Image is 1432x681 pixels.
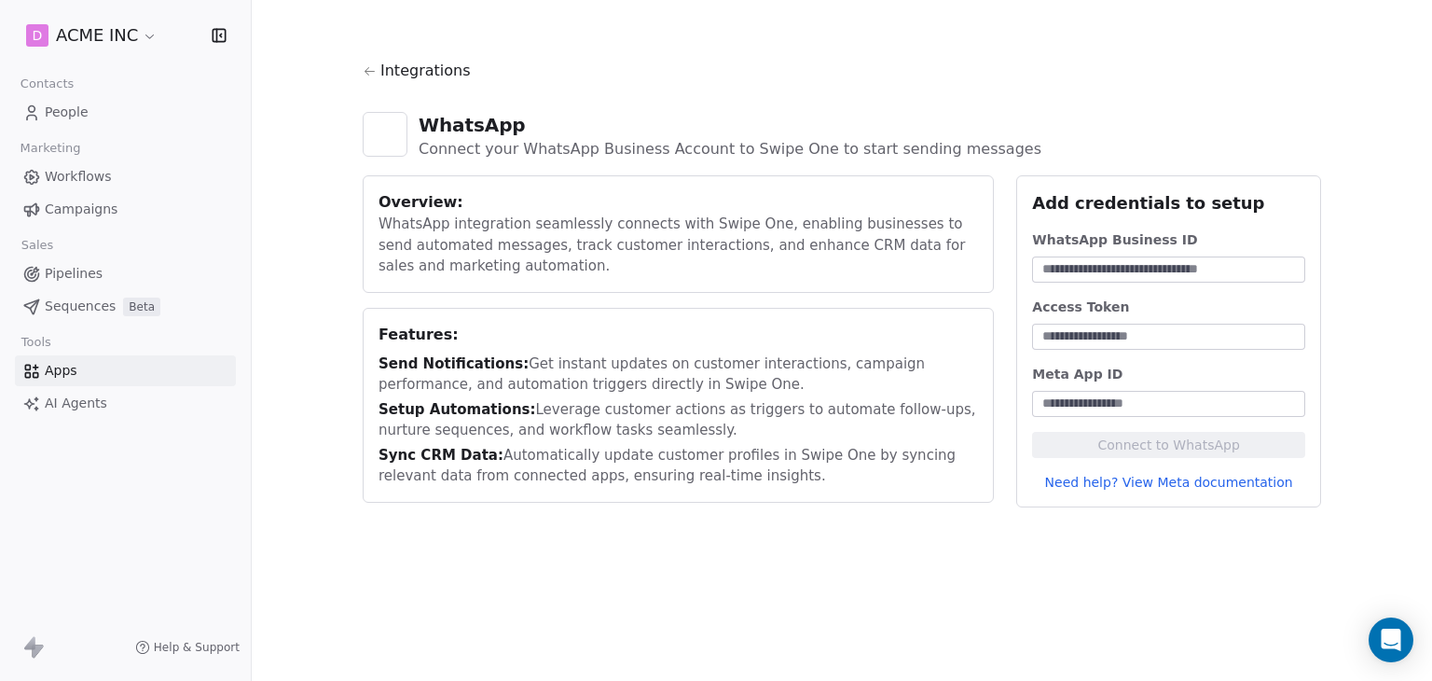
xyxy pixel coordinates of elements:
span: Tools [13,328,59,356]
span: Sales [13,231,62,259]
a: Pipelines [15,258,236,289]
span: Marketing [12,134,89,162]
div: Automatically update customer profiles in Swipe One by syncing relevant data from connected apps,... [379,445,978,487]
span: AI Agents [45,394,107,413]
a: Apps [15,355,236,386]
button: DACME INC [22,20,161,51]
button: Connect to WhatsApp [1032,432,1305,458]
div: Meta App ID [1032,365,1305,383]
span: Apps [45,361,77,381]
div: Access Token [1032,298,1305,316]
span: Beta [123,298,160,316]
span: D [33,26,43,45]
div: Get instant updates on customer interactions, campaign performance, and automation triggers direc... [379,354,978,396]
div: Overview: [379,191,978,214]
a: People [15,97,236,128]
div: Leverage customer actions as triggers to automate follow-ups, nurture sequences, and workflow tas... [379,399,978,441]
a: AI Agents [15,388,236,419]
img: whatsapp.svg [372,121,398,147]
span: Send Notifications: [379,355,529,372]
span: Setup Automations: [379,401,536,418]
div: WhatsApp Business ID [1032,230,1305,249]
div: Add credentials to setup [1032,191,1305,215]
a: Integrations [363,60,1321,97]
div: WhatsApp integration seamlessly connects with Swipe One, enabling businesses to send automated me... [379,214,978,277]
a: Need help? View Meta documentation [1032,473,1305,492]
div: Open Intercom Messenger [1369,618,1413,662]
span: People [45,103,89,122]
a: SequencesBeta [15,291,236,322]
span: Integrations [380,60,471,82]
span: ACME INC [56,23,138,48]
span: Sync CRM Data: [379,447,503,464]
div: WhatsApp [419,112,1041,138]
span: Contacts [12,70,82,98]
span: Campaigns [45,200,117,219]
span: Workflows [45,167,112,187]
span: Help & Support [154,640,240,655]
a: Workflows [15,161,236,192]
a: Help & Support [135,640,240,655]
div: Features: [379,324,978,346]
span: Pipelines [45,264,103,284]
a: Campaigns [15,194,236,225]
span: Sequences [45,297,116,316]
div: Connect your WhatsApp Business Account to Swipe One to start sending messages [419,138,1041,160]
